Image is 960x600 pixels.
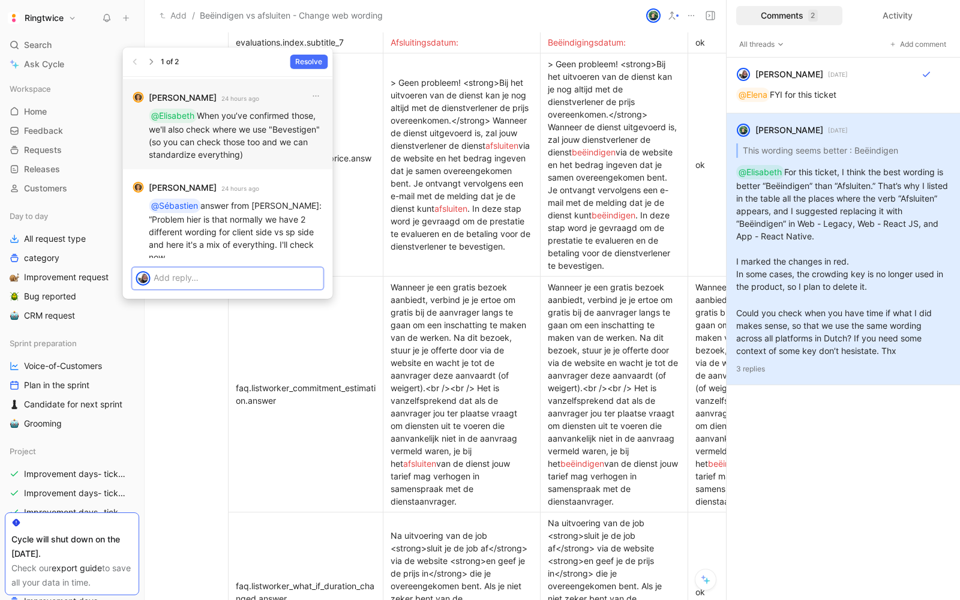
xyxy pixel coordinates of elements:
p: answer from [PERSON_NAME]: “Problem hier is that normally we have 2 different wording for client ... [149,199,323,326]
strong: [PERSON_NAME] [149,91,217,105]
div: @Sébastien [151,199,198,213]
img: avatar [134,183,142,191]
p: When you’ve confirmed those, we'll also check where we use "Bevestigen" (so you can check those t... [149,109,323,161]
strong: [PERSON_NAME] [149,181,217,195]
img: avatar [134,93,142,101]
small: 24 hours ago [221,93,259,104]
div: 1 of 2 [161,56,179,68]
img: avatar [137,272,149,284]
span: Resolve [295,56,322,68]
small: 24 hours ago [221,183,259,194]
button: Resolve [290,55,328,69]
div: @Elisabeth [151,109,194,123]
